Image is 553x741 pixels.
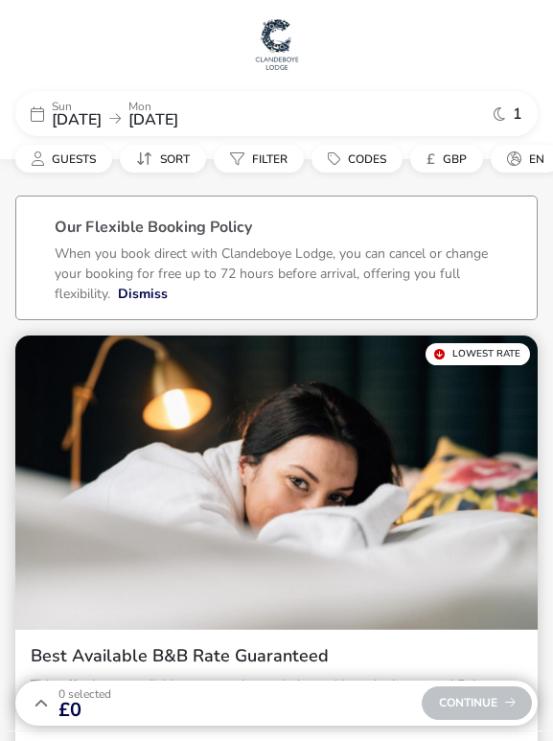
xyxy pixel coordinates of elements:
[31,675,522,715] p: This offer is not available on any other website and is exclusive to you! Enjoy an overnight stay...
[120,145,214,173] naf-pibe-menu-bar-item: Sort
[410,145,483,173] button: £GBP
[118,284,168,304] button: Dismiss
[426,343,530,365] div: Lowest Rate
[410,145,491,173] naf-pibe-menu-bar-item: £GBP
[58,701,111,720] span: £0
[128,101,178,112] p: Mon
[52,109,102,130] span: [DATE]
[422,686,532,720] div: Continue
[55,244,488,303] p: When you book direct with Clandeboye Lodge, you can cancel or change your booking for free up to ...
[128,109,178,130] span: [DATE]
[439,697,516,709] span: Continue
[15,336,538,630] swiper-slide: 1 / 1
[214,145,304,173] button: Filter
[52,101,102,112] p: Sun
[31,645,522,667] h2: Best Available B&B Rate Guaranteed
[15,145,120,173] naf-pibe-menu-bar-item: Guests
[253,15,301,73] img: Main Website
[15,91,538,136] div: Sun[DATE]Mon[DATE]1
[348,151,386,167] span: Codes
[529,151,544,167] span: en
[311,145,410,173] naf-pibe-menu-bar-item: Codes
[120,145,206,173] button: Sort
[426,150,435,169] i: £
[513,106,522,122] span: 1
[214,145,311,173] naf-pibe-menu-bar-item: Filter
[252,151,288,167] span: Filter
[15,145,112,173] button: Guests
[58,686,111,702] span: 0 Selected
[443,151,467,167] span: GBP
[311,145,403,173] button: Codes
[55,220,498,243] h3: Our Flexible Booking Policy
[52,151,96,167] span: Guests
[160,151,190,167] span: Sort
